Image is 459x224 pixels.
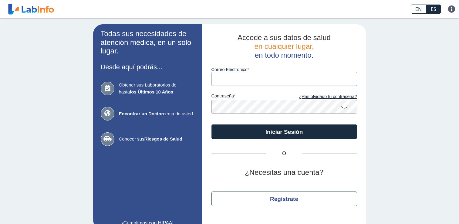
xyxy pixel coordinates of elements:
span: Accede a sus datos de salud [238,33,331,42]
iframe: Help widget launcher [405,200,452,217]
span: en cualquier lugar, [254,42,314,50]
button: Iniciar Sesión [211,124,357,139]
b: Encontrar un Doctor [119,111,163,116]
h2: Todas sus necesidades de atención médica, en un solo lugar. [101,29,195,56]
a: ¿Has olvidado tu contraseña? [284,93,357,100]
span: Conocer sus [119,136,195,143]
label: contraseña [211,93,284,100]
a: ES [426,5,441,14]
span: en todo momento. [255,51,313,59]
span: cerca de usted [119,110,195,117]
a: EN [411,5,426,14]
span: O [266,150,302,157]
label: Correo Electronico [211,67,357,72]
span: Obtener sus Laboratorios de hasta [119,82,195,95]
h2: ¿Necesitas una cuenta? [211,168,357,177]
h3: Desde aquí podrás... [101,63,195,71]
button: Regístrate [211,192,357,206]
b: los Últimos 10 Años [130,89,173,94]
b: Riesgos de Salud [144,136,182,141]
